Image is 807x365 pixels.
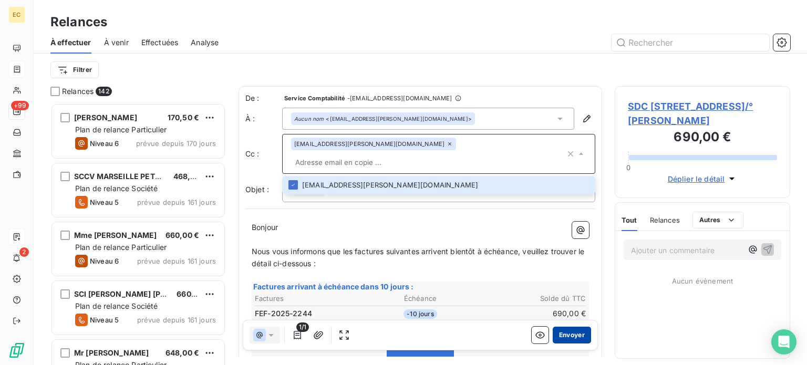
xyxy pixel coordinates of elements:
[50,37,91,48] span: À effectuer
[90,139,119,148] span: Niveau 6
[365,293,475,304] th: Échéance
[50,103,226,365] div: grid
[245,113,282,124] label: À :
[665,173,741,185] button: Déplier le détail
[245,93,282,103] span: De :
[253,282,414,291] span: Factures arrivant à échéance dans 10 jours :
[245,149,282,159] label: Cc :
[141,37,179,48] span: Effectuées
[296,322,309,332] span: 1/1
[137,257,216,265] span: prévue depuis 161 jours
[255,308,312,319] span: FEF-2025-2244
[75,301,158,310] span: Plan de relance Société
[19,247,29,257] span: 2
[628,99,777,128] span: SDC [STREET_ADDRESS]/° [PERSON_NAME]
[612,34,769,51] input: Rechercher
[165,348,199,357] span: 648,00 €
[628,128,777,149] h3: 690,00 €
[90,257,119,265] span: Niveau 6
[75,184,158,193] span: Plan de relance Société
[282,176,595,194] li: [EMAIL_ADDRESS][PERSON_NAME][DOMAIN_NAME]
[62,86,94,97] span: Relances
[347,95,452,101] span: - [EMAIL_ADDRESS][DOMAIN_NAME]
[136,139,216,148] span: prévue depuis 170 jours
[74,289,216,298] span: SCI [PERSON_NAME] [PERSON_NAME]
[90,198,119,206] span: Niveau 5
[74,348,149,357] span: Mr [PERSON_NAME]
[672,277,733,285] span: Aucun évènement
[622,216,637,224] span: Tout
[74,113,137,122] span: [PERSON_NAME]
[74,172,192,181] span: SCCV MARSEILLE PETRONIO58,
[252,247,586,268] span: Nous vous informons que les factures suivantes arrivent bientôt à échéance, veuillez trouver le d...
[8,6,25,23] div: EC
[291,154,565,170] input: Adresse email en copie ...
[11,101,29,110] span: +99
[165,231,199,239] span: 660,00 €
[668,173,725,184] span: Déplier le détail
[75,125,167,134] span: Plan de relance Particulier
[252,223,278,232] span: Bonjour
[8,103,25,120] a: +99
[8,342,25,359] img: Logo LeanPay
[245,185,269,194] span: Objet :
[294,115,324,122] em: Aucun nom
[626,163,630,172] span: 0
[403,309,437,319] span: -10 jours
[90,316,119,324] span: Niveau 5
[168,113,199,122] span: 170,50 €
[477,293,586,304] th: Solde dû TTC
[254,293,364,304] th: Factures
[96,87,111,96] span: 142
[50,13,107,32] h3: Relances
[294,115,472,122] div: <[EMAIL_ADDRESS][PERSON_NAME][DOMAIN_NAME]>
[294,141,444,147] span: [EMAIL_ADDRESS][PERSON_NAME][DOMAIN_NAME]
[137,198,216,206] span: prévue depuis 161 jours
[553,327,591,343] button: Envoyer
[284,95,345,101] span: Service Comptabilité
[177,289,210,298] span: 660,00 €
[692,212,743,228] button: Autres
[75,243,167,252] span: Plan de relance Particulier
[137,316,216,324] span: prévue depuis 161 jours
[104,37,129,48] span: À venir
[650,216,680,224] span: Relances
[191,37,219,48] span: Analyse
[477,308,586,319] td: 690,00 €
[173,172,207,181] span: 468,00 €
[771,329,796,354] div: Open Intercom Messenger
[74,231,157,239] span: Mme [PERSON_NAME]
[50,61,99,78] button: Filtrer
